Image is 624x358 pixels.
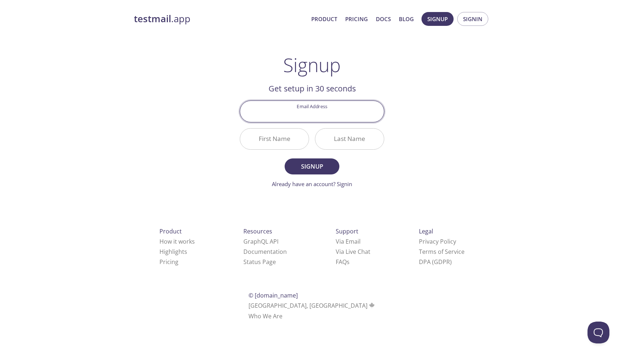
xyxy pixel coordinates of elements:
a: GraphQL API [243,237,278,245]
a: Via Email [336,237,361,245]
a: Docs [376,14,391,24]
h2: Get setup in 30 seconds [240,82,384,95]
a: Highlights [159,248,187,256]
h1: Signup [283,54,341,76]
a: Status Page [243,258,276,266]
strong: testmail [134,12,171,25]
span: Signup [427,14,448,24]
a: Via Live Chat [336,248,370,256]
a: Who We Are [249,312,282,320]
button: Signin [457,12,488,26]
span: © [DOMAIN_NAME] [249,291,298,299]
button: Signup [285,158,339,174]
span: s [347,258,350,266]
button: Signup [421,12,454,26]
span: Signup [293,161,331,172]
a: Privacy Policy [419,237,456,245]
span: [GEOGRAPHIC_DATA], [GEOGRAPHIC_DATA] [249,302,376,310]
a: testmail.app [134,13,305,25]
a: How it works [159,237,195,245]
a: Blog [399,14,414,24]
a: Already have an account? Signin [272,180,352,188]
span: Legal [419,227,433,235]
span: Product [159,227,182,235]
span: Support [336,227,358,235]
a: Product [311,14,337,24]
a: FAQ [336,258,350,266]
a: Pricing [345,14,368,24]
a: Terms of Service [419,248,465,256]
a: Documentation [243,248,287,256]
a: Pricing [159,258,178,266]
iframe: Help Scout Beacon - Open [588,322,609,343]
span: Resources [243,227,272,235]
span: Signin [463,14,482,24]
a: DPA (GDPR) [419,258,452,266]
